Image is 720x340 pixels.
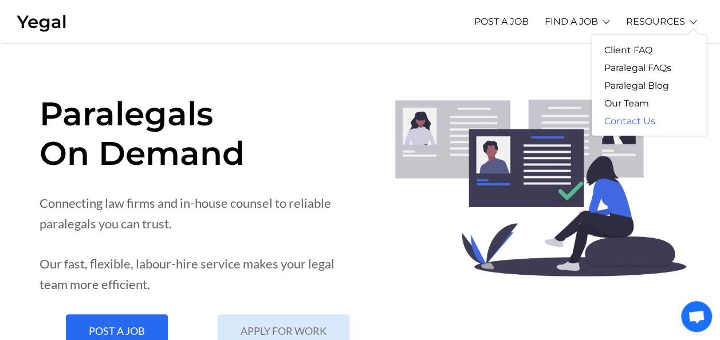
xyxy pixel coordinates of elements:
[592,41,665,59] a: Client FAQ
[592,94,662,112] a: Our Team
[681,301,712,332] div: Open chat
[592,77,682,94] a: Paralegal Blog
[241,326,326,336] span: APPLY FOR WORK
[626,6,685,37] a: RESOURCES
[40,254,361,295] div: Our fast, flexible, labour-hire service makes your legal team more efficient.
[592,59,684,77] a: Paralegal FAQs
[474,6,529,37] a: POST A JOB
[40,94,361,173] h1: Paralegals On Demand
[592,112,668,130] a: Contact Us
[40,193,361,234] div: Connecting law firms and in-house counsel to reliable paralegals you can trust.
[89,326,145,336] span: POST A JOB
[545,6,598,37] a: FIND A JOB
